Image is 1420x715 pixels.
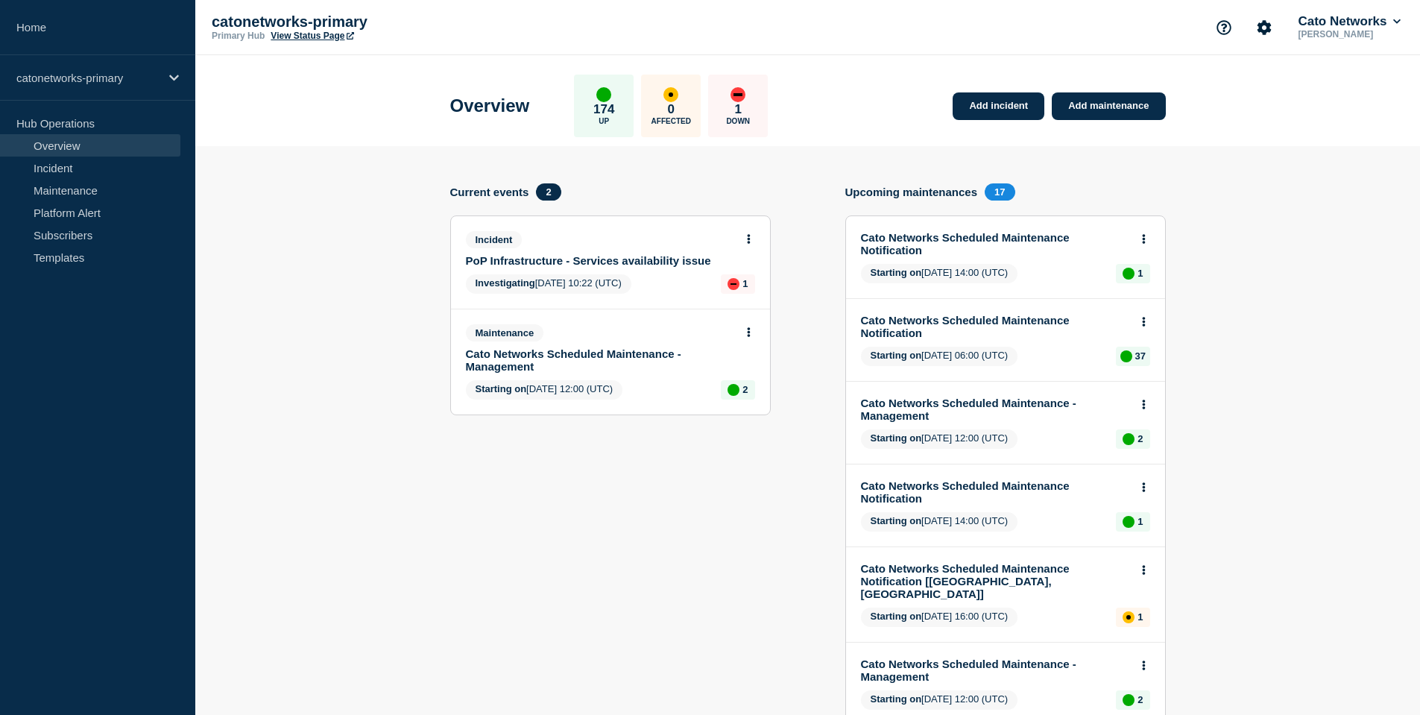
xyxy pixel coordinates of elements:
span: 2 [536,183,561,201]
span: Starting on [871,350,922,361]
a: Cato Networks Scheduled Maintenance - Management [466,347,735,373]
div: up [1120,350,1132,362]
a: Cato Networks Scheduled Maintenance Notification [861,314,1130,339]
a: Add incident [953,92,1044,120]
p: 1 [742,278,748,289]
span: Incident [466,231,523,248]
div: up [1123,694,1135,706]
span: Starting on [476,383,527,394]
h1: Overview [450,95,530,116]
div: down [728,278,739,290]
span: [DATE] 06:00 (UTC) [861,347,1018,366]
a: Cato Networks Scheduled Maintenance Notification [861,231,1130,256]
span: [DATE] 12:00 (UTC) [861,429,1018,449]
span: Starting on [871,267,922,278]
p: 2 [1137,433,1143,444]
a: Cato Networks Scheduled Maintenance Notification [861,479,1130,505]
h4: Current events [450,186,529,198]
span: Starting on [871,693,922,705]
p: 2 [742,384,748,395]
span: Maintenance [466,324,544,341]
p: Affected [651,117,691,125]
span: [DATE] 10:22 (UTC) [466,274,631,294]
p: 37 [1135,350,1146,362]
div: up [596,87,611,102]
a: Cato Networks Scheduled Maintenance - Management [861,658,1130,683]
span: Starting on [871,515,922,526]
a: Cato Networks Scheduled Maintenance Notification [[GEOGRAPHIC_DATA], [GEOGRAPHIC_DATA]] [861,562,1130,600]
a: PoP Infrastructure - Services availability issue [466,254,735,267]
span: Starting on [871,611,922,622]
div: up [1123,433,1135,445]
div: up [1123,516,1135,528]
p: Down [726,117,750,125]
a: Add maintenance [1052,92,1165,120]
div: affected [1123,611,1135,623]
div: up [728,384,739,396]
span: Starting on [871,432,922,444]
button: Cato Networks [1295,14,1404,29]
p: 174 [593,102,614,117]
span: [DATE] 12:00 (UTC) [861,690,1018,710]
h4: Upcoming maintenances [845,186,978,198]
span: [DATE] 14:00 (UTC) [861,264,1018,283]
p: 1 [735,102,742,117]
span: 17 [985,183,1014,201]
p: 0 [668,102,675,117]
span: [DATE] 14:00 (UTC) [861,512,1018,532]
div: up [1123,268,1135,280]
div: down [730,87,745,102]
a: View Status Page [271,31,353,41]
span: [DATE] 12:00 (UTC) [466,380,623,400]
span: Investigating [476,277,535,289]
p: 1 [1137,516,1143,527]
span: [DATE] 16:00 (UTC) [861,608,1018,627]
p: catonetworks-primary [16,72,160,84]
p: Up [599,117,609,125]
button: Support [1208,12,1240,43]
div: affected [663,87,678,102]
p: [PERSON_NAME] [1295,29,1404,40]
p: catonetworks-primary [212,13,510,31]
p: 1 [1137,268,1143,279]
p: 2 [1137,694,1143,705]
button: Account settings [1249,12,1280,43]
p: 1 [1137,611,1143,623]
p: Primary Hub [212,31,265,41]
a: Cato Networks Scheduled Maintenance - Management [861,397,1130,422]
